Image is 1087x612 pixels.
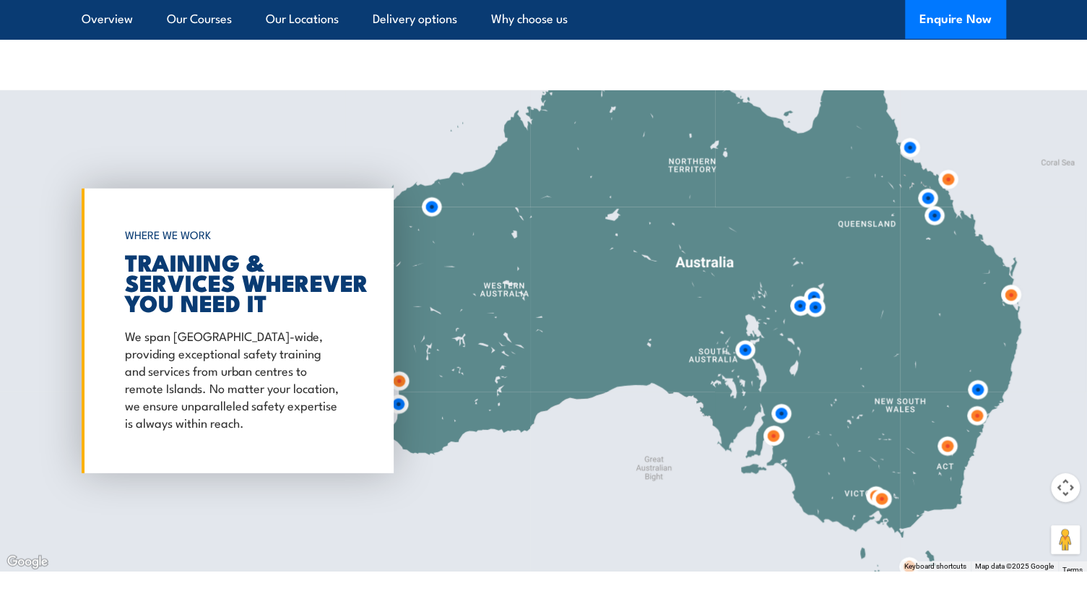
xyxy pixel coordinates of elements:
[4,553,51,572] img: Google
[1062,566,1083,574] a: Terms
[1051,525,1080,554] button: Drag Pegman onto the map to open Street View
[125,222,343,248] h6: WHERE WE WORK
[904,561,966,572] button: Keyboard shortcuts
[125,251,343,312] h2: TRAINING & SERVICES WHEREVER YOU NEED IT
[125,327,343,431] p: We span [GEOGRAPHIC_DATA]-wide, providing exceptional safety training and services from urban cen...
[1051,473,1080,502] button: Map camera controls
[975,562,1054,570] span: Map data ©2025 Google
[4,553,51,572] a: Click to see this area on Google Maps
